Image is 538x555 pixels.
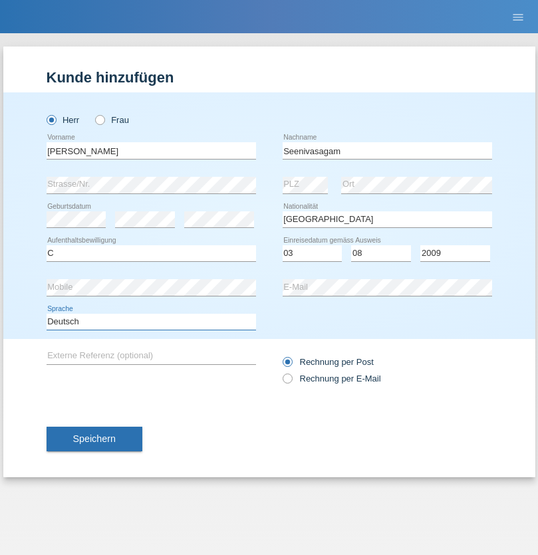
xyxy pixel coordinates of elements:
input: Rechnung per E-Mail [283,374,291,390]
input: Herr [47,115,55,124]
input: Rechnung per Post [283,357,291,374]
label: Herr [47,115,80,125]
label: Rechnung per E-Mail [283,374,381,384]
h1: Kunde hinzufügen [47,69,492,86]
input: Frau [95,115,104,124]
button: Speichern [47,427,142,452]
label: Rechnung per Post [283,357,374,367]
a: menu [505,13,531,21]
span: Speichern [73,433,116,444]
i: menu [511,11,525,24]
label: Frau [95,115,129,125]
